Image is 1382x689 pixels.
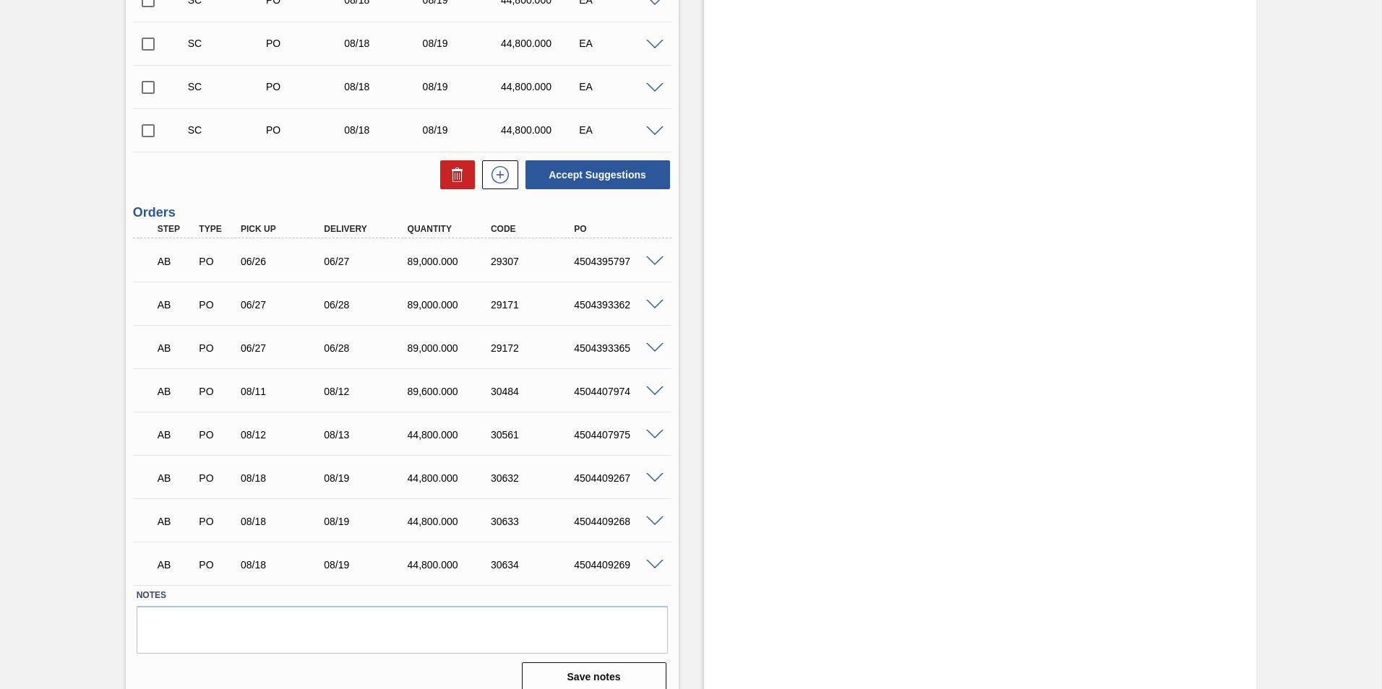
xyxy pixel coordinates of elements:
div: 29172 [487,342,580,354]
div: Purchase order [195,472,239,484]
div: Purchase order [195,386,239,397]
div: Awaiting Pick Up [154,289,197,321]
div: 44,800.000 [404,516,497,527]
div: PO [570,224,664,234]
div: 44,800.000 [497,38,585,49]
div: 30561 [487,429,580,441]
p: AB [158,342,194,354]
div: Suggestion Created [184,124,272,136]
div: 06/27/2025 [237,342,330,354]
div: 30634 [487,559,580,571]
div: Awaiting Pick Up [154,549,197,581]
div: 44,800.000 [497,124,585,136]
div: 4504393362 [570,299,664,311]
div: 89,600.000 [404,386,497,397]
div: 44,800.000 [497,81,585,92]
div: 4504409267 [570,472,664,484]
div: 4504395797 [570,256,664,267]
div: 08/18/2025 [237,472,330,484]
div: Delivery [320,224,413,234]
div: 89,000.000 [404,299,497,311]
p: AB [158,386,194,397]
div: Purchase order [195,299,239,311]
p: AB [158,559,194,571]
div: 29171 [487,299,580,311]
div: Awaiting Pick Up [154,376,197,407]
div: 08/18/2025 [340,124,428,136]
div: Type [195,224,239,234]
div: 30484 [487,386,580,397]
div: New suggestion [475,160,518,189]
div: 4504393365 [570,342,664,354]
div: 44,800.000 [404,429,497,441]
div: 4504409269 [570,559,664,571]
div: 08/18/2025 [237,516,330,527]
div: 44,800.000 [404,559,497,571]
div: EA [575,38,663,49]
div: Quantity [404,224,497,234]
div: Awaiting Pick Up [154,419,197,451]
div: 08/11/2025 [237,386,330,397]
div: Delete Suggestions [433,160,475,189]
div: 08/19/2025 [320,516,413,527]
div: 30633 [487,516,580,527]
button: Accept Suggestions [525,160,670,189]
div: 08/18/2025 [340,38,428,49]
div: Purchase order [195,342,239,354]
div: 08/19/2025 [419,124,507,136]
p: AB [158,299,194,311]
div: Purchase order [262,124,350,136]
div: Step [154,224,197,234]
div: 06/28/2025 [320,342,413,354]
p: AB [158,516,194,527]
div: 06/26/2025 [237,256,330,267]
div: 30632 [487,472,580,484]
div: Suggestion Created [184,81,272,92]
div: Purchase order [195,559,239,571]
p: AB [158,472,194,484]
label: Notes [137,585,668,606]
div: Suggestion Created [184,38,272,49]
div: 89,000.000 [404,342,497,354]
div: Accept Suggestions [518,159,671,191]
h3: Orders [133,205,671,220]
div: 44,800.000 [404,472,497,484]
div: 4504407974 [570,386,664,397]
div: 08/12/2025 [320,386,413,397]
div: EA [575,124,663,136]
div: 89,000.000 [404,256,497,267]
div: Purchase order [195,256,239,267]
div: 06/27/2025 [320,256,413,267]
div: Purchase order [262,81,350,92]
div: Purchase order [195,516,239,527]
div: 4504409268 [570,516,664,527]
div: 08/18/2025 [340,81,428,92]
div: 08/18/2025 [237,559,330,571]
div: Code [487,224,580,234]
div: Pick up [237,224,330,234]
div: 08/13/2025 [320,429,413,441]
div: 4504407975 [570,429,664,441]
div: 08/19/2025 [320,472,413,484]
div: Awaiting Pick Up [154,506,197,537]
div: Awaiting Pick Up [154,246,197,277]
div: EA [575,81,663,92]
div: Purchase order [195,429,239,441]
div: 08/19/2025 [419,38,507,49]
p: AB [158,429,194,441]
div: 06/28/2025 [320,299,413,311]
div: 08/19/2025 [320,559,413,571]
div: 08/12/2025 [237,429,330,441]
div: 08/19/2025 [419,81,507,92]
div: Awaiting Pick Up [154,462,197,494]
div: Awaiting Pick Up [154,332,197,364]
div: Purchase order [262,38,350,49]
div: 29307 [487,256,580,267]
div: 06/27/2025 [237,299,330,311]
p: AB [158,256,194,267]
